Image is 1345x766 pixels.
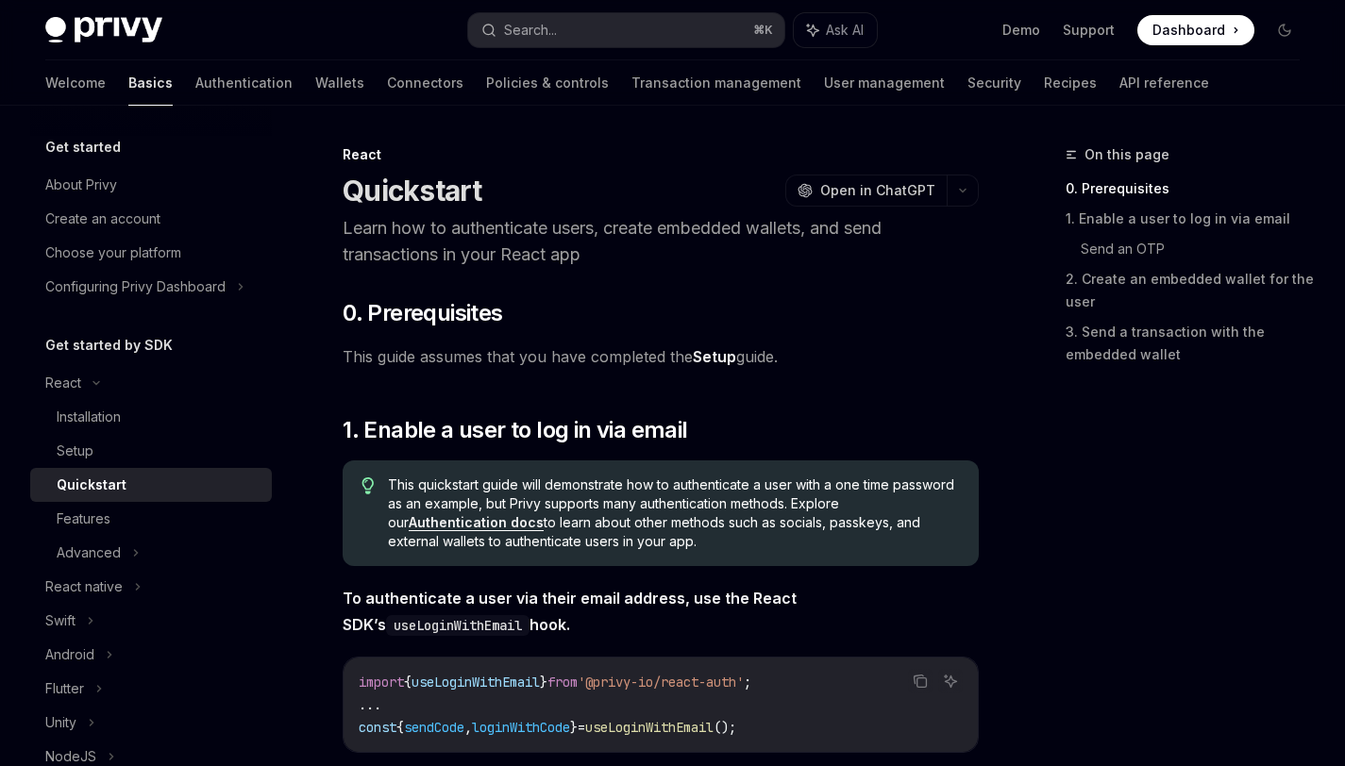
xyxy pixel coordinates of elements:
[753,23,773,38] span: ⌘ K
[45,241,181,264] div: Choose your platform
[404,674,412,691] span: {
[45,334,173,357] h5: Get started by SDK
[1269,15,1300,45] button: Toggle dark mode
[486,60,609,106] a: Policies & controls
[547,674,578,691] span: from
[1066,174,1315,204] a: 0. Prerequisites
[396,719,404,736] span: {
[195,60,293,106] a: Authentication
[386,615,530,636] code: useLoginWithEmail
[504,19,557,42] div: Search...
[30,168,272,202] a: About Privy
[578,674,744,691] span: '@privy-io/react-auth'
[343,589,797,634] strong: To authenticate a user via their email address, use the React SDK’s hook.
[404,719,464,736] span: sendCode
[343,298,502,328] span: 0. Prerequisites
[472,719,570,736] span: loginWithCode
[45,609,76,632] div: Swift
[128,60,173,106] a: Basics
[820,181,935,200] span: Open in ChatGPT
[343,174,482,208] h1: Quickstart
[30,236,272,270] a: Choose your platform
[412,674,540,691] span: useLoginWithEmail
[826,21,864,40] span: Ask AI
[45,17,162,43] img: dark logo
[57,440,93,462] div: Setup
[343,215,979,268] p: Learn how to authenticate users, create embedded wallets, and send transactions in your React app
[45,136,121,158] h5: Get started
[30,502,272,536] a: Features
[45,275,226,298] div: Configuring Privy Dashboard
[1119,60,1209,106] a: API reference
[1066,317,1315,370] a: 3. Send a transaction with the embedded wallet
[30,400,272,434] a: Installation
[578,719,585,736] span: =
[315,60,364,106] a: Wallets
[585,719,714,736] span: useLoginWithEmail
[45,174,117,196] div: About Privy
[57,406,121,428] div: Installation
[1063,21,1115,40] a: Support
[45,208,160,230] div: Create an account
[387,60,463,106] a: Connectors
[938,669,963,693] button: Ask AI
[57,508,110,530] div: Features
[540,674,547,691] span: }
[45,677,84,700] div: Flutter
[693,347,736,367] a: Setup
[1084,143,1169,166] span: On this page
[361,477,375,494] svg: Tip
[1066,264,1315,317] a: 2. Create an embedded wallet for the user
[967,60,1021,106] a: Security
[45,372,81,394] div: React
[794,13,877,47] button: Ask AI
[388,475,961,551] span: This quickstart guide will demonstrate how to authenticate a user with a one time password as an ...
[45,711,76,734] div: Unity
[30,468,272,502] a: Quickstart
[1066,204,1315,234] a: 1. Enable a user to log in via email
[359,674,404,691] span: import
[57,474,126,496] div: Quickstart
[45,575,123,598] div: React native
[1152,21,1225,40] span: Dashboard
[343,145,979,164] div: React
[30,434,272,468] a: Setup
[824,60,945,106] a: User management
[45,643,94,666] div: Android
[714,719,736,736] span: ();
[343,343,979,370] span: This guide assumes that you have completed the guide.
[785,175,947,207] button: Open in ChatGPT
[359,719,396,736] span: const
[1081,234,1315,264] a: Send an OTP
[359,696,381,713] span: ...
[464,719,472,736] span: ,
[570,719,578,736] span: }
[908,669,933,693] button: Copy the contents from the code block
[57,541,121,564] div: Advanced
[1044,60,1097,106] a: Recipes
[30,202,272,236] a: Create an account
[409,514,544,531] a: Authentication docs
[468,13,783,47] button: Search...⌘K
[631,60,801,106] a: Transaction management
[45,60,106,106] a: Welcome
[343,415,687,445] span: 1. Enable a user to log in via email
[1137,15,1254,45] a: Dashboard
[1002,21,1040,40] a: Demo
[744,674,751,691] span: ;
